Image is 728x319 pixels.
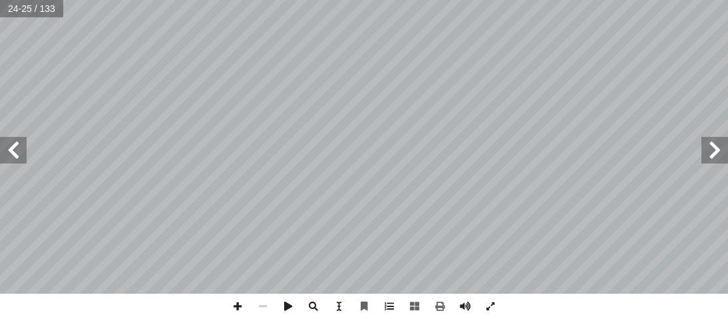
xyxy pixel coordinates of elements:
span: إشارة مرجعية [351,294,377,319]
span: التشغيل التلقائي [275,294,301,319]
span: جدول المحتويات [377,294,402,319]
span: الصفحات [402,294,427,319]
span: يبحث [301,294,326,319]
span: التصغير [250,294,275,319]
span: حدد الأداة [326,294,351,319]
span: مطبعة [427,294,453,319]
span: تبديل ملء الشاشة [478,294,503,319]
span: صوت [453,294,478,319]
span: تكبير [225,294,250,319]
